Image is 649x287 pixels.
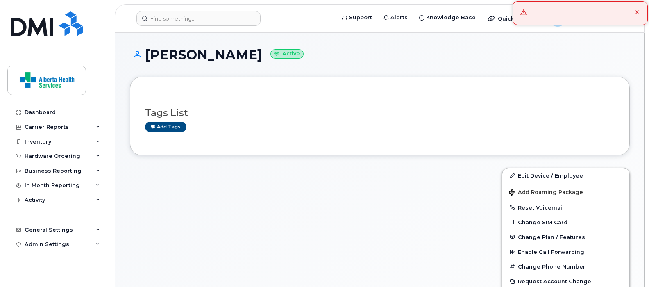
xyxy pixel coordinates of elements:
button: Enable Call Forwarding [502,244,629,259]
button: Add Roaming Package [502,183,629,200]
span: Enable Call Forwarding [518,249,584,255]
span: Change Plan / Features [518,234,585,240]
a: Add tags [145,122,186,132]
a: Edit Device / Employee [502,168,629,183]
button: Change Phone Number [502,259,629,274]
h1: [PERSON_NAME] [130,48,630,62]
h3: Tags List [145,108,615,118]
button: Change SIM Card [502,215,629,230]
button: Change Plan / Features [502,230,629,244]
span: Add Roaming Package [509,189,583,197]
small: Active [270,49,304,59]
button: Reset Voicemail [502,200,629,215]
